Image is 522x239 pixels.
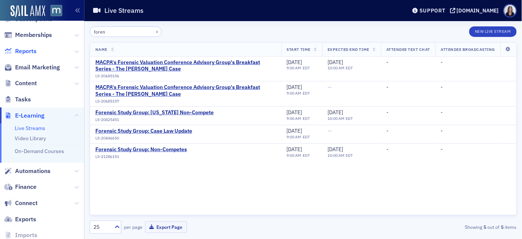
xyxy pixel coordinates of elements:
[302,153,310,158] span: EDT
[27,158,145,211] div: I tried again last night and this morning the only options I have to share the documents in drive...
[6,37,124,95] div: You’ll get replies here and in your email:✉️[PERSON_NAME][EMAIL_ADDRESS][DOMAIN_NAME]Our usual re...
[129,202,141,214] button: Send a message…
[15,31,52,39] span: Memberships
[95,47,107,52] span: Name
[15,148,64,155] a: On-Demand Courses
[15,199,38,207] span: Connect
[15,125,45,132] a: Live Streams
[4,63,60,72] a: Email Marketing
[287,90,302,96] time: 9:00 AM
[12,75,118,90] div: Our usual reply time 🕒
[95,117,119,122] span: LS-20825451
[441,146,511,153] div: -
[12,57,115,70] b: [PERSON_NAME][EMAIL_ADDRESS][DOMAIN_NAME]
[48,205,54,211] button: Start recording
[18,83,71,89] b: under 15 minutes
[118,3,132,17] button: Home
[23,102,30,109] img: Profile image for Luke
[37,9,70,17] p: Active 9h ago
[12,123,62,130] div: Can you try again?
[51,5,62,17] img: SailAMX
[95,99,119,104] span: LS-20685157
[4,112,44,120] a: E-Learning
[386,109,430,116] div: -
[36,205,42,211] button: Gif picker
[386,59,430,66] div: -
[11,5,45,17] img: SailAMX
[15,167,51,175] span: Automations
[4,31,52,39] a: Memberships
[32,103,75,108] b: [PERSON_NAME]
[15,63,60,72] span: Email Marketing
[32,102,129,109] div: joined the conversation
[287,65,302,70] time: 9:00 AM
[104,6,144,15] h1: Live Streams
[441,109,511,116] div: -
[441,59,511,66] div: -
[4,167,51,175] a: Automations
[287,153,302,158] time: 9:00 AM
[287,134,302,139] time: 9:00 AM
[302,134,310,139] span: EDT
[95,146,187,153] a: Forensic Study Group: Non-Competes
[482,224,488,230] strong: 5
[45,5,62,18] a: View Homepage
[6,118,145,148] div: Luke says…
[15,79,37,87] span: Content
[33,162,139,207] div: I tried again last night and this morning the only options I have to share the documents in drive...
[328,146,343,153] span: [DATE]
[386,128,430,135] div: -
[419,7,445,14] div: Support
[12,205,18,211] button: Upload attachment
[154,28,161,35] button: ×
[95,136,119,141] span: LS-20846650
[4,215,36,224] a: Exports
[328,59,343,66] span: [DATE]
[287,84,302,90] span: [DATE]
[328,153,344,158] time: 10:00 AM
[12,136,74,140] div: [PERSON_NAME] • 15h ago
[132,3,146,17] div: Close
[5,3,19,17] button: go back
[15,95,31,104] span: Tasks
[4,79,37,87] a: Content
[328,109,343,116] span: [DATE]
[302,90,310,96] span: EDT
[469,26,517,37] button: New Live Stream
[504,4,517,17] span: Profile
[287,127,302,134] span: [DATE]
[4,47,37,55] a: Reports
[457,7,499,14] div: [DOMAIN_NAME]
[328,127,332,134] span: —
[15,135,46,142] a: Video Library
[287,47,311,52] span: Start Time
[93,223,110,231] div: 25
[328,47,369,52] span: Expected End Time
[6,190,144,202] textarea: Message…
[15,112,44,120] span: E-Learning
[287,146,302,153] span: [DATE]
[15,47,37,55] span: Reports
[24,205,30,211] button: Emoji picker
[37,4,86,9] h1: [PERSON_NAME]
[469,28,517,34] a: New Live Stream
[95,109,214,116] a: Forensic Study Group: [US_STATE] Non-Compete
[500,224,505,230] strong: 5
[287,59,302,66] span: [DATE]
[344,116,353,121] span: EDT
[441,47,495,52] span: Attendee Broadcasting
[441,84,511,91] div: -
[287,116,302,121] time: 9:00 AM
[6,37,145,101] div: Operator says…
[90,26,162,37] input: Search…
[95,128,192,135] a: Forensic Study Group: Case Law Update
[6,158,145,221] div: Kelly says…
[95,84,276,97] a: MACPA's Forensic Valuation Conference Advisory Group's Breakfast Series - The [PERSON_NAME] Case
[124,224,142,230] label: per page
[302,65,310,70] span: EDT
